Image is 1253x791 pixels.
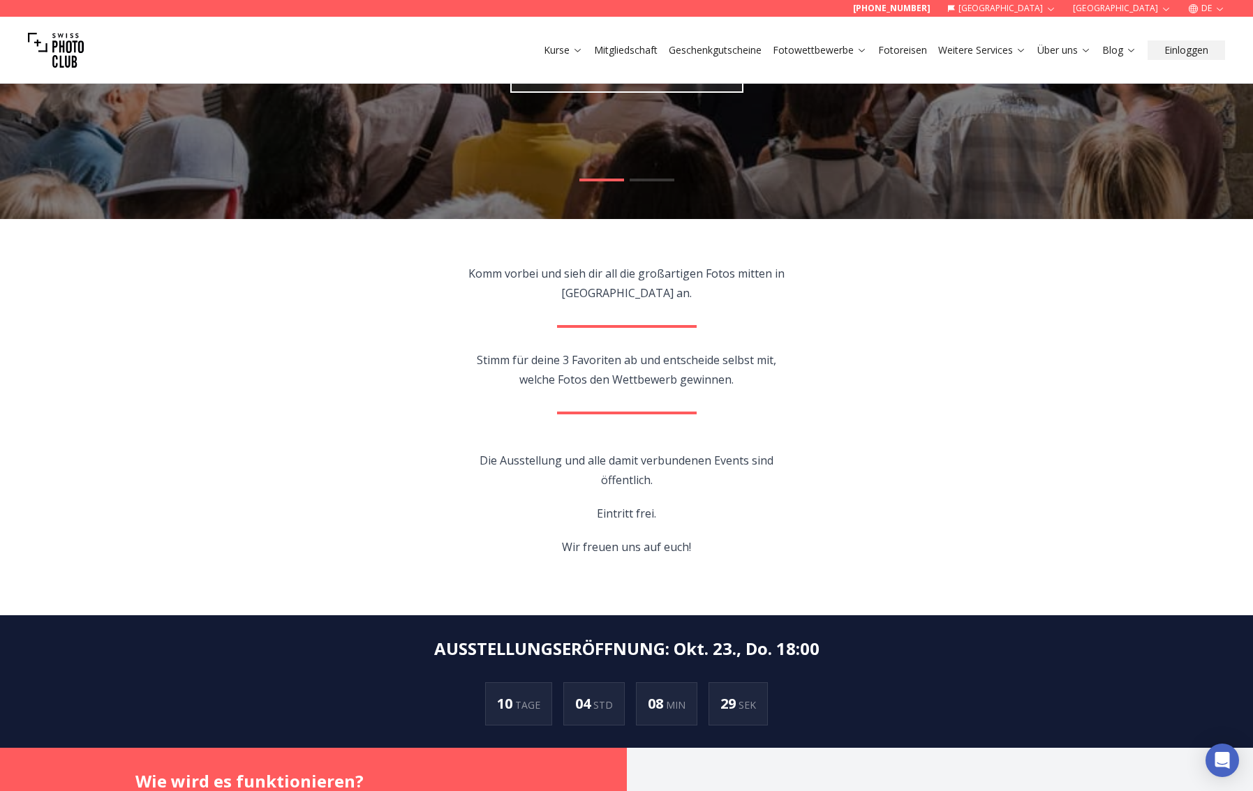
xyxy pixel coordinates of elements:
[1037,43,1091,57] a: Über uns
[593,698,613,711] span: STD
[933,40,1032,60] button: Weitere Services
[1097,40,1142,60] button: Blog
[873,40,933,60] button: Fotoreisen
[575,694,593,713] span: 04
[1102,43,1136,57] a: Blog
[720,694,739,713] span: 29
[497,694,515,713] span: 10
[878,43,927,57] a: Fotoreisen
[663,40,767,60] button: Geschenkgutscheine
[669,43,762,57] a: Geschenkgutscheine
[1206,744,1239,777] div: Open Intercom Messenger
[853,3,931,14] a: [PHONE_NUMBER]
[773,43,867,57] a: Fotowettbewerbe
[767,40,873,60] button: Fotowettbewerbe
[434,638,820,660] h2: AUSSTELLUNGSERÖFFNUNG : Okt. 23., Do. 18:00
[28,22,84,78] img: Swiss photo club
[594,43,658,57] a: Mitgliedschaft
[467,350,786,389] p: Stimm für deine 3 Favoriten ab und entscheide selbst mit, welche Fotos den Wettbewerb gewinnen.
[938,43,1026,57] a: Weitere Services
[666,698,685,711] span: MIN
[515,698,540,711] span: TAGE
[467,264,786,303] p: Komm vorbei und sieh dir all die großartigen Fotos mitten in [GEOGRAPHIC_DATA] an.
[588,40,663,60] button: Mitgliedschaft
[648,694,666,713] span: 08
[1148,40,1225,60] button: Einloggen
[467,537,786,557] p: Wir freuen uns auf euch!
[739,698,756,711] span: SEK
[1032,40,1097,60] button: Über uns
[467,451,786,490] p: Die Ausstellung und alle damit verbundenen Events sind öffentlich.
[538,40,588,60] button: Kurse
[467,504,786,523] p: Eintritt frei.
[544,43,583,57] a: Kurse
